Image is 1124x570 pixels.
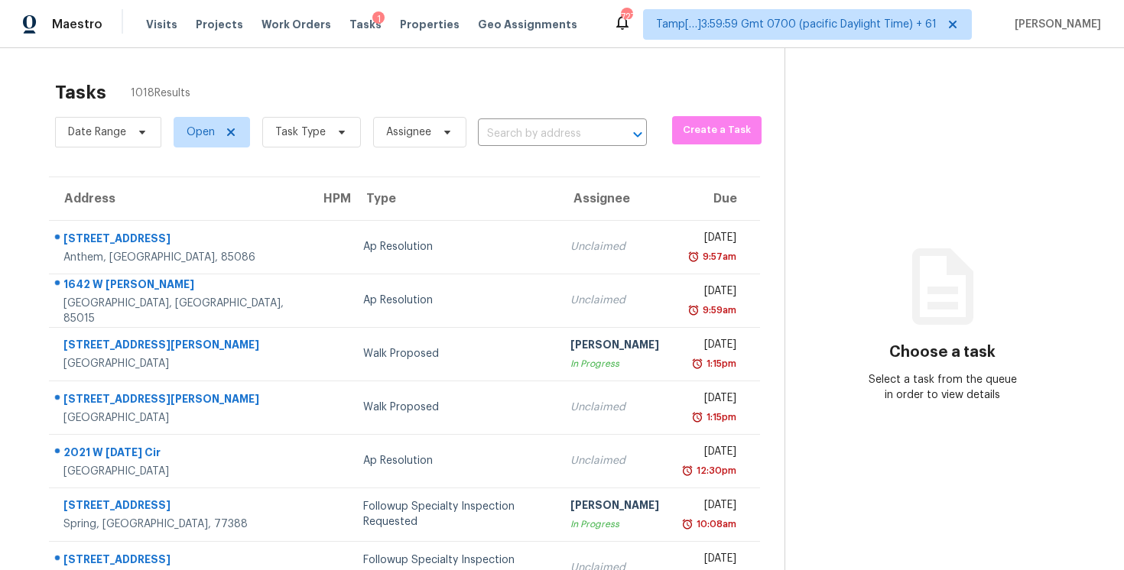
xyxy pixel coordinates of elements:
span: Tasks [349,19,382,30]
div: [DATE] [684,283,736,303]
span: Visits [146,17,177,32]
span: Assignee [386,125,431,140]
span: 1018 Results [131,86,190,101]
div: Unclaimed [570,400,659,415]
div: [DATE] [684,230,736,249]
div: Ap Resolution [363,293,545,308]
div: [DATE] [684,444,736,463]
th: Address [49,177,308,220]
span: Task Type [275,125,326,140]
div: Ap Resolution [363,453,545,468]
img: Overdue Alarm Icon [687,303,700,318]
span: Projects [196,17,243,32]
div: Unclaimed [570,453,659,468]
div: [GEOGRAPHIC_DATA] [63,356,296,371]
div: [PERSON_NAME] [570,497,659,517]
img: Overdue Alarm Icon [687,249,700,264]
div: In Progress [570,356,659,371]
img: Overdue Alarm Icon [681,517,694,532]
div: Select a task from the queue in order to view details [864,372,1021,403]
th: Due [671,177,760,220]
div: Ap Resolution [363,239,545,254]
img: Overdue Alarm Icon [691,356,703,371]
div: 12:30pm [694,463,736,478]
span: Geo Assignments [478,17,577,32]
div: [DATE] [684,390,736,410]
div: Unclaimed [570,239,659,254]
div: 2021 W [DATE] Cir [63,445,296,464]
button: Open [627,124,648,145]
div: 1:15pm [703,410,736,425]
span: Create a Task [680,121,755,139]
div: Anthem, [GEOGRAPHIC_DATA], 85086 [63,250,296,265]
div: [DATE] [684,337,736,356]
h3: Choose a task [889,345,996,360]
th: Type [351,177,557,220]
button: Create a Task [672,116,762,144]
span: Tamp[…]3:59:59 Gmt 0700 (pacific Daylight Time) + 61 [656,17,937,32]
div: Followup Specialty Inspection Requested [363,499,545,530]
th: Assignee [558,177,671,220]
span: Open [187,125,215,140]
div: Walk Proposed [363,400,545,415]
h2: Tasks [55,85,106,100]
div: [STREET_ADDRESS] [63,231,296,250]
span: Properties [400,17,460,32]
div: [PERSON_NAME] [570,337,659,356]
div: 9:57am [700,249,736,264]
div: [DATE] [684,497,736,517]
input: Search by address [478,122,604,146]
div: [GEOGRAPHIC_DATA] [63,410,296,426]
div: 10:08am [694,517,736,532]
span: Date Range [68,125,126,140]
span: [PERSON_NAME] [1009,17,1101,32]
div: In Progress [570,517,659,532]
div: Spring, [GEOGRAPHIC_DATA], 77388 [63,517,296,532]
span: Maestro [52,17,102,32]
div: [GEOGRAPHIC_DATA], [GEOGRAPHIC_DATA], 85015 [63,296,296,326]
div: 1 [372,11,385,27]
div: 9:59am [700,303,736,318]
div: [STREET_ADDRESS][PERSON_NAME] [63,391,296,410]
img: Overdue Alarm Icon [681,463,694,478]
div: 1:15pm [703,356,736,371]
div: [STREET_ADDRESS][PERSON_NAME] [63,337,296,356]
div: 1642 W [PERSON_NAME] [63,277,296,296]
div: [DATE] [684,551,736,570]
div: Walk Proposed [363,346,545,361]
div: [GEOGRAPHIC_DATA] [63,464,296,479]
div: 727 [621,9,632,24]
span: Work Orders [262,17,331,32]
th: HPM [308,177,351,220]
div: [STREET_ADDRESS] [63,497,296,517]
div: Unclaimed [570,293,659,308]
img: Overdue Alarm Icon [691,410,703,425]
